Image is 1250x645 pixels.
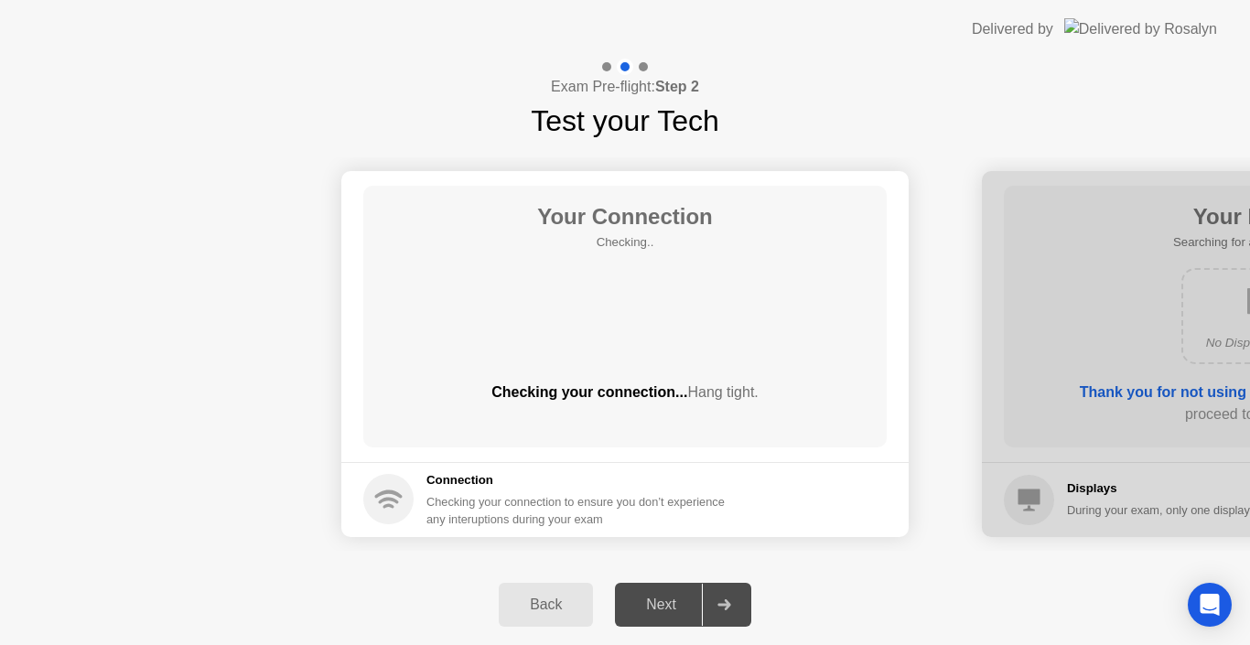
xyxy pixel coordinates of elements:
div: Delivered by [972,18,1053,40]
h1: Your Connection [537,200,713,233]
div: Next [620,597,702,613]
img: Delivered by Rosalyn [1064,18,1217,39]
div: Checking your connection... [363,382,887,403]
h4: Exam Pre-flight: [551,76,699,98]
b: Step 2 [655,79,699,94]
h1: Test your Tech [531,99,719,143]
button: Back [499,583,593,627]
button: Next [615,583,751,627]
h5: Checking.. [537,233,713,252]
div: Checking your connection to ensure you don’t experience any interuptions during your exam [426,493,736,528]
div: Open Intercom Messenger [1188,583,1232,627]
span: Hang tight. [687,384,758,400]
h5: Connection [426,471,736,489]
div: Back [504,597,587,613]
